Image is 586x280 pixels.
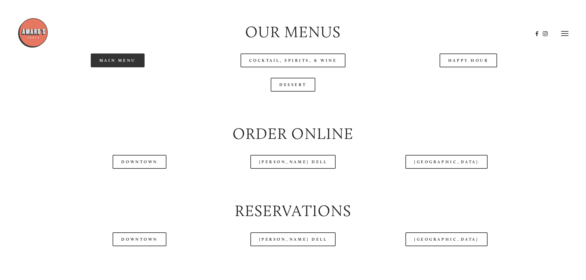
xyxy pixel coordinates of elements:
[113,232,166,246] a: Downtown
[250,155,336,169] a: [PERSON_NAME] Dell
[405,232,487,246] a: [GEOGRAPHIC_DATA]
[18,18,48,48] img: Amaro's Table
[405,155,487,169] a: [GEOGRAPHIC_DATA]
[35,200,551,222] h2: Reservations
[35,123,551,145] h2: Order Online
[271,78,315,92] a: Dessert
[113,155,166,169] a: Downtown
[250,232,336,246] a: [PERSON_NAME] Dell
